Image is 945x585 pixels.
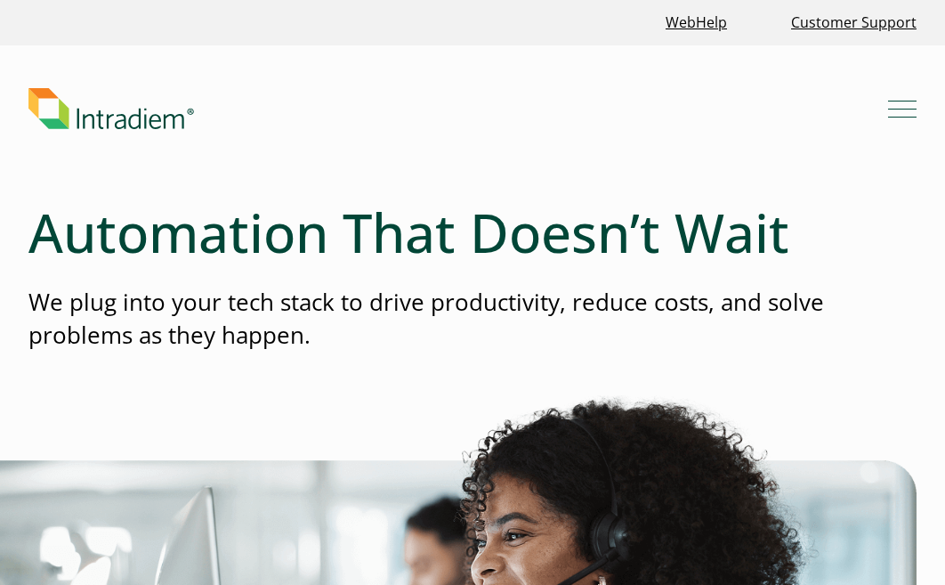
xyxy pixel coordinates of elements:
[658,4,734,42] a: Link opens in a new window
[28,286,917,353] p: We plug into your tech stack to drive productivity, reduce costs, and solve problems as they happen.
[888,94,917,123] button: Mobile Navigation Button
[784,4,924,42] a: Customer Support
[28,88,888,129] a: Link to homepage of Intradiem
[28,200,917,264] h1: Automation That Doesn’t Wait
[28,88,194,129] img: Intradiem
